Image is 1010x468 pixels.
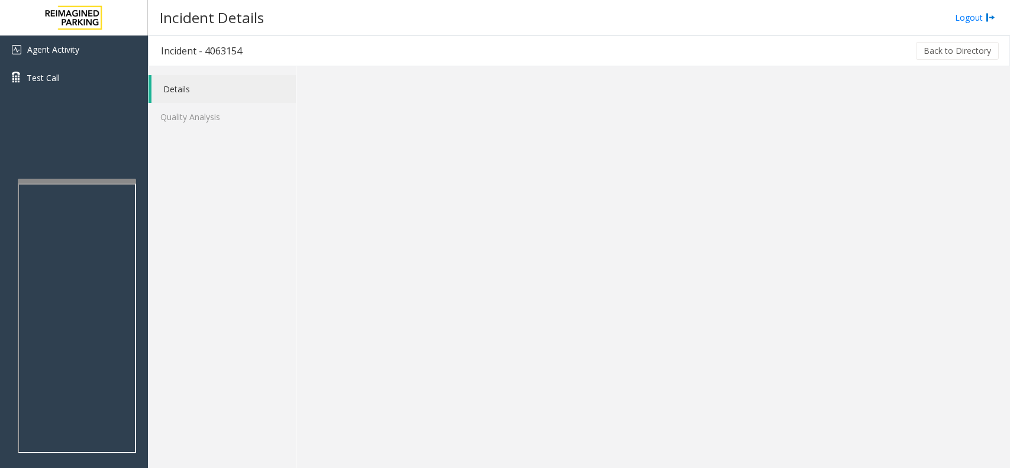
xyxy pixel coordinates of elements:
[149,37,254,64] h3: Incident - 4063154
[12,45,21,54] img: 'icon'
[149,103,296,131] a: Quality Analysis
[27,72,60,84] span: Test Call
[916,42,999,60] button: Back to Directory
[955,11,995,24] a: Logout
[27,44,79,55] span: Agent Activity
[986,11,995,24] img: logout
[151,75,296,103] a: Details
[154,3,270,32] h3: Incident Details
